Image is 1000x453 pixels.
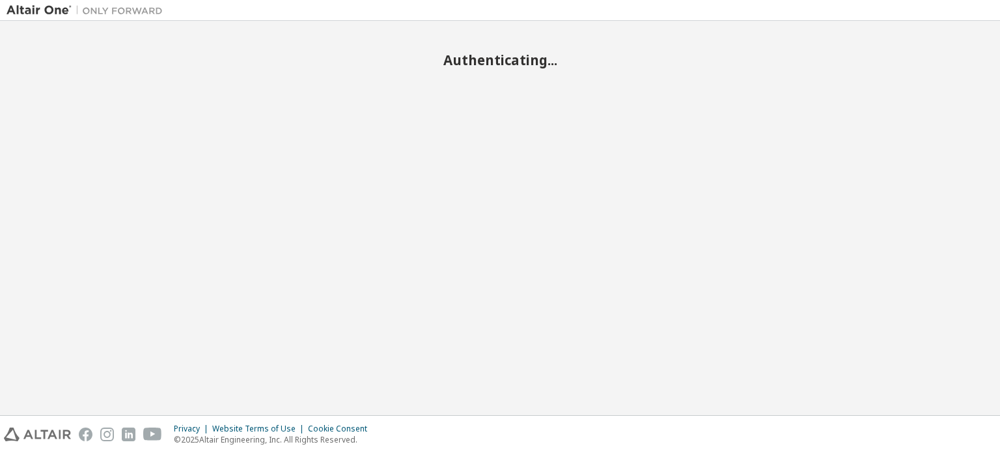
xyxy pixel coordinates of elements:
[7,51,993,68] h2: Authenticating...
[79,428,92,441] img: facebook.svg
[174,434,375,445] p: © 2025 Altair Engineering, Inc. All Rights Reserved.
[212,424,308,434] div: Website Terms of Use
[7,4,169,17] img: Altair One
[4,428,71,441] img: altair_logo.svg
[122,428,135,441] img: linkedin.svg
[308,424,375,434] div: Cookie Consent
[143,428,162,441] img: youtube.svg
[100,428,114,441] img: instagram.svg
[174,424,212,434] div: Privacy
